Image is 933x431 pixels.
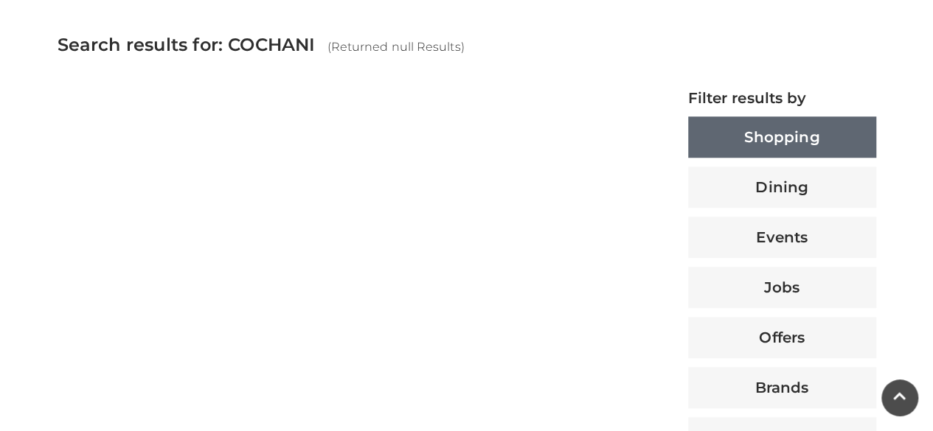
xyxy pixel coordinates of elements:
[688,267,876,308] button: Jobs
[688,317,876,358] button: Offers
[688,217,876,258] button: Events
[688,367,876,408] button: Brands
[327,40,464,54] span: (Returned null Results)
[688,116,876,158] button: Shopping
[58,34,316,55] span: Search results for: COCHANI
[688,167,876,208] button: Dining
[688,89,876,107] h4: Filter results by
